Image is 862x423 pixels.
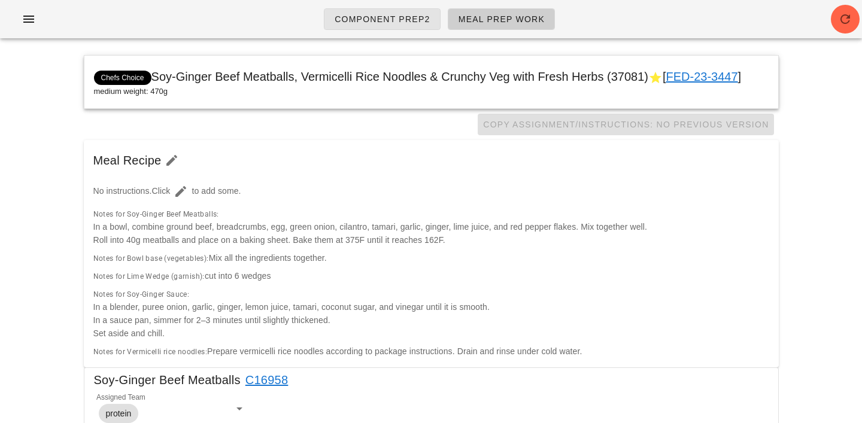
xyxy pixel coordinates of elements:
[106,404,132,423] span: protein
[93,222,648,232] span: In a bowl, combine ground beef, breadcrumbs, egg, green onion, cilantro, tamari, garlic, ginger, ...
[458,14,545,24] span: Meal Prep Work
[93,290,190,299] span: Notes for Soy-Ginger Sauce:
[205,271,271,281] span: cut into 6 wedges
[152,186,241,196] span: Click to add some.
[93,254,209,263] span: Notes for Bowl base (vegetables):
[94,70,742,83] span: Soy-Ginger Beef Meatballs, Vermicelli Rice Noodles & Crunchy Veg with Fresh Herbs (37081)
[93,210,219,218] span: Notes for Soy-Ginger Beef Meatballs:
[448,8,556,30] a: Meal Prep Work
[663,70,741,83] span: [ ]
[93,272,205,281] span: Notes for Lime Wedge (garnish):
[209,253,327,263] span: Mix all the ingredients together.
[86,174,776,209] div: No instructions.
[93,302,490,312] span: In a blender, puree onion, garlic, ginger, lemon juice, tamari, coconut sugar, and vinegar until ...
[101,71,144,85] span: Chefs Choice
[324,8,441,30] a: Component Prep2
[666,70,737,83] a: FED-23-3447
[93,328,165,338] span: Set aside and chill.
[84,140,779,181] div: Meal Recipe
[93,235,445,245] span: Roll into 40g meatballs and place on a baking sheet. Bake them at 375F until it reaches 162F.
[207,346,582,356] span: Prepare vermicelli rice noodles according to package instructions. Drain and rinse under cold water.
[93,315,330,325] span: In a sauce pan, simmer for 2–3 minutes until slightly thickened.
[96,393,145,402] label: Assigned Team
[94,86,168,98] span: medium weight: 470g
[84,368,778,399] div: Soy-Ginger Beef Meatballs
[93,348,208,356] span: Notes for Vermicelli rice noodles:
[334,14,430,24] span: Component Prep2
[241,370,289,389] a: C16958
